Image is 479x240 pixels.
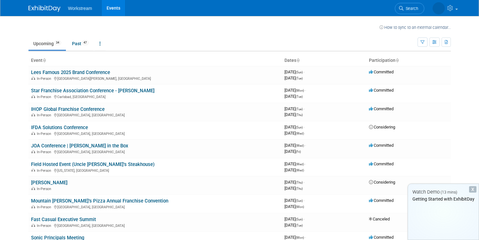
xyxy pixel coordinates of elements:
[403,6,418,11] span: Search
[395,58,399,63] a: Sort by Participation Type
[304,180,305,185] span: -
[296,58,299,63] a: Sort by Start Date
[37,113,53,117] span: In-Person
[305,143,306,148] span: -
[296,132,304,135] span: (Wed)
[296,236,304,239] span: (Mon)
[37,169,53,173] span: In-Person
[395,3,424,14] a: Search
[37,150,53,154] span: In-Person
[284,70,305,74] span: [DATE]
[408,196,479,202] div: Getting Started with ExhibitDay
[54,40,61,45] span: 34
[31,205,35,208] img: In-Person Event
[31,198,168,204] a: Mountain [PERSON_NAME]’s Pizza Annual Franchise Convention
[296,199,303,203] span: (Sun)
[68,6,92,11] span: Workstream
[284,161,306,166] span: [DATE]
[369,217,390,221] span: Canceled
[31,180,68,186] a: [PERSON_NAME]
[296,77,303,80] span: (Tue)
[37,77,53,81] span: In-Person
[37,205,53,209] span: In-Person
[304,70,305,74] span: -
[284,76,303,80] span: [DATE]
[67,37,93,50] a: Past47
[31,112,279,117] div: [GEOGRAPHIC_DATA], [GEOGRAPHIC_DATA]
[284,131,304,136] span: [DATE]
[296,224,303,227] span: (Tue)
[31,168,279,173] div: [US_STATE], [GEOGRAPHIC_DATA]
[37,187,53,191] span: In-Person
[296,187,303,190] span: (Thu)
[441,190,457,194] span: (13 mins)
[296,95,303,98] span: (Tue)
[296,169,304,172] span: (Wed)
[284,217,305,221] span: [DATE]
[284,223,303,228] span: [DATE]
[31,149,279,154] div: [GEOGRAPHIC_DATA], [GEOGRAPHIC_DATA]
[31,161,155,167] a: Field Hosted Event (Uncle [PERSON_NAME]'s Steakhouse)
[304,106,305,111] span: -
[284,235,306,240] span: [DATE]
[284,94,303,99] span: [DATE]
[369,125,395,129] span: Considering
[284,149,301,154] span: [DATE]
[379,25,451,30] a: How to sync to an external calendar...
[369,88,394,93] span: Committed
[305,235,306,240] span: -
[31,94,279,99] div: Carlsbad, [GEOGRAPHIC_DATA]
[28,55,282,66] th: Event
[284,168,304,172] span: [DATE]
[28,5,60,12] img: ExhibitDay
[296,150,301,153] span: (Fri)
[433,2,445,14] img: Damon Young
[282,55,366,66] th: Dates
[31,113,35,116] img: In-Person Event
[43,58,46,63] a: Sort by Event Name
[31,223,279,228] div: [GEOGRAPHIC_DATA], [GEOGRAPHIC_DATA]
[31,169,35,172] img: In-Person Event
[296,181,303,184] span: (Thu)
[296,70,303,74] span: (Sun)
[31,88,155,94] a: Star Franchise Association Conference - [PERSON_NAME]
[369,106,394,111] span: Committed
[37,95,53,99] span: In-Person
[304,217,305,221] span: -
[284,180,305,185] span: [DATE]
[284,125,305,129] span: [DATE]
[408,189,479,195] div: Watch Demo
[284,143,306,148] span: [DATE]
[284,112,303,117] span: [DATE]
[369,143,394,148] span: Committed
[31,132,35,135] img: In-Person Event
[31,187,35,190] img: In-Person Event
[296,162,304,166] span: (Wed)
[469,186,476,193] div: Dismiss
[305,88,306,93] span: -
[37,224,53,228] span: In-Person
[296,218,303,221] span: (Sun)
[37,132,53,136] span: In-Person
[28,37,66,50] a: Upcoming34
[296,107,303,111] span: (Tue)
[284,186,303,191] span: [DATE]
[31,76,279,81] div: [GEOGRAPHIC_DATA][PERSON_NAME], [GEOGRAPHIC_DATA]
[296,144,304,147] span: (Wed)
[31,125,88,130] a: IFDA Solutions Conference
[296,113,303,117] span: (Thu)
[284,106,305,111] span: [DATE]
[31,224,35,227] img: In-Person Event
[305,161,306,166] span: -
[284,198,305,203] span: [DATE]
[304,125,305,129] span: -
[82,40,89,45] span: 47
[296,205,304,209] span: (Mon)
[284,204,304,209] span: [DATE]
[369,198,394,203] span: Committed
[31,77,35,80] img: In-Person Event
[366,55,451,66] th: Participation
[31,150,35,153] img: In-Person Event
[304,198,305,203] span: -
[31,106,105,112] a: IHOP Global Franchise Conference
